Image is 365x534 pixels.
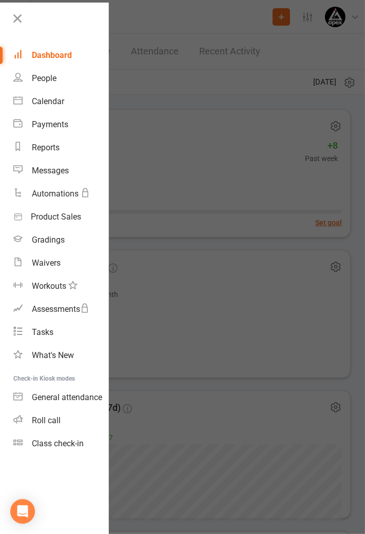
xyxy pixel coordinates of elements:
div: Assessments [32,304,89,314]
a: Dashboard [13,44,108,67]
a: Workouts [13,274,108,298]
a: Payments [13,113,108,136]
div: Dashboard [32,50,72,60]
a: Waivers [13,251,108,274]
div: Messages [32,166,69,175]
div: Gradings [32,235,65,245]
a: People [13,67,108,90]
div: Payments [32,120,68,129]
div: People [32,73,56,83]
a: Class kiosk mode [13,432,108,455]
div: Waivers [32,258,61,268]
div: Automations [32,189,79,199]
a: General attendance kiosk mode [13,386,108,409]
div: Product Sales [31,212,81,222]
a: What's New [13,344,108,367]
div: Workouts [32,281,66,291]
a: Tasks [13,321,108,344]
div: Roll call [32,416,61,425]
a: Roll call [13,409,108,432]
div: General attendance [32,392,102,402]
div: Open Intercom Messenger [10,499,35,524]
div: Tasks [32,327,53,337]
a: Product Sales [13,205,108,228]
div: What's New [32,350,74,360]
a: Assessments [13,298,108,321]
a: Automations [13,182,108,205]
a: Messages [13,159,108,182]
a: Calendar [13,90,108,113]
a: Gradings [13,228,108,251]
a: Reports [13,136,108,159]
div: Class check-in [32,439,84,448]
div: Reports [32,143,60,152]
div: Calendar [32,96,64,106]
